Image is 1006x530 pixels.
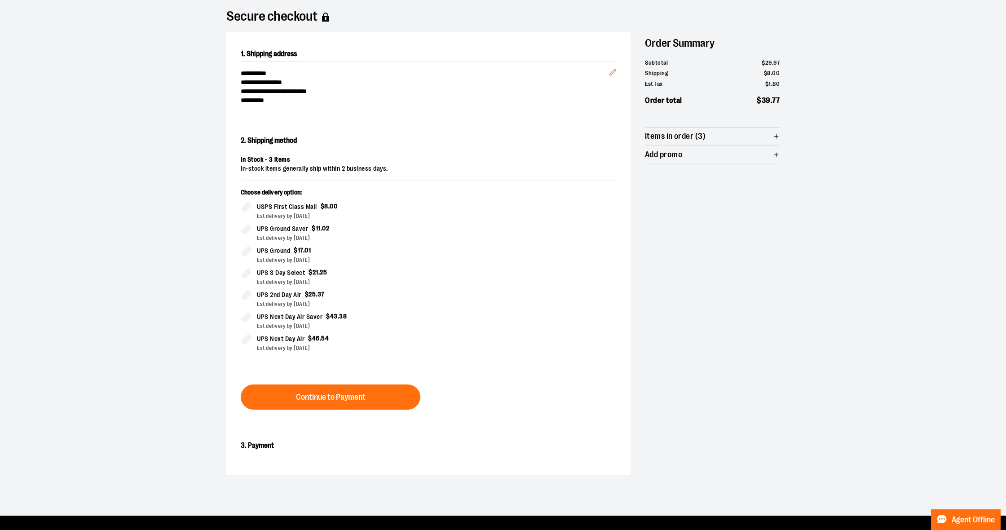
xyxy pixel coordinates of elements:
[757,96,762,105] span: $
[298,247,303,254] span: 17
[322,225,329,232] span: 02
[771,96,772,105] span: .
[313,269,318,276] span: 21
[257,212,421,220] div: Est delivery by [DATE]
[768,80,771,87] span: 1
[645,146,780,164] button: Add promo
[257,312,322,322] span: UPS Next Day Air Saver
[257,344,421,352] div: Est delivery by [DATE]
[765,80,769,87] span: $
[645,150,682,159] span: Add promo
[309,269,313,276] span: $
[330,313,338,320] span: 43
[772,70,780,76] span: 00
[257,300,421,308] div: Est delivery by [DATE]
[303,247,305,254] span: .
[762,96,771,105] span: 39
[645,32,780,54] h2: Order Summary
[328,203,330,210] span: .
[765,59,772,66] span: 29
[257,202,317,212] span: USPS First Class Mail
[764,70,768,76] span: $
[952,516,995,524] span: Agent Offline
[257,322,421,330] div: Est delivery by [DATE]
[241,224,251,234] input: UPS Ground Saver$11.02Est delivery by [DATE]
[241,384,420,410] button: Continue to Payment
[602,54,623,86] button: Edit
[645,95,682,106] span: Order total
[771,70,772,76] span: .
[772,96,780,105] span: 77
[226,13,780,22] h1: Secure checkout
[241,188,421,202] p: Choose delivery option:
[772,59,774,66] span: .
[257,334,304,344] span: UPS Next Day Air
[241,47,616,62] h2: 1. Shipping address
[241,290,251,300] input: UPS 2nd Day Air$25.37Est delivery by [DATE]
[645,69,668,78] span: Shipping
[257,290,301,300] span: UPS 2nd Day Air
[316,291,318,298] span: .
[294,247,298,254] span: $
[312,335,320,342] span: 46
[241,246,251,256] input: UPS Ground$17.01Est delivery by [DATE]
[257,234,421,242] div: Est delivery by [DATE]
[324,203,328,210] span: 8
[321,225,322,232] span: .
[241,334,251,344] input: UPS Next Day Air$46.54Est delivery by [DATE]
[767,70,771,76] span: 8
[309,291,316,298] span: 25
[241,202,251,212] input: USPS First Class Mail$8.00Est delivery by [DATE]
[320,335,322,342] span: .
[762,59,765,66] span: $
[305,291,309,298] span: $
[257,246,290,256] span: UPS Ground
[316,225,321,232] span: 11
[257,256,421,264] div: Est delivery by [DATE]
[318,291,325,298] span: 37
[772,80,780,87] span: 80
[318,269,320,276] span: .
[241,312,251,322] input: UPS Next Day Air Saver$43.38Est delivery by [DATE]
[330,203,337,210] span: 00
[241,155,616,164] div: In Stock - 3 items
[645,79,663,88] span: Est Tax
[257,268,305,278] span: UPS 3 Day Select
[241,164,616,173] div: In-stock items generally ship within 2 business days.
[257,224,308,234] span: UPS Ground Saver
[326,313,330,320] span: $
[645,132,706,141] span: Items in order (3)
[320,269,327,276] span: 25
[339,313,347,320] span: 38
[257,278,421,286] div: Est delivery by [DATE]
[312,225,316,232] span: $
[241,268,251,278] input: UPS 3 Day Select$21.25Est delivery by [DATE]
[773,59,780,66] span: 97
[296,393,366,402] span: Continue to Payment
[645,128,780,146] button: Items in order (3)
[308,335,312,342] span: $
[931,509,1001,530] button: Agent Offline
[338,313,340,320] span: .
[321,203,325,210] span: $
[771,80,773,87] span: .
[645,58,668,67] span: Subtotal
[241,438,616,453] h2: 3. Payment
[321,335,329,342] span: 54
[304,247,311,254] span: 01
[241,133,616,148] h2: 2. Shipping method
